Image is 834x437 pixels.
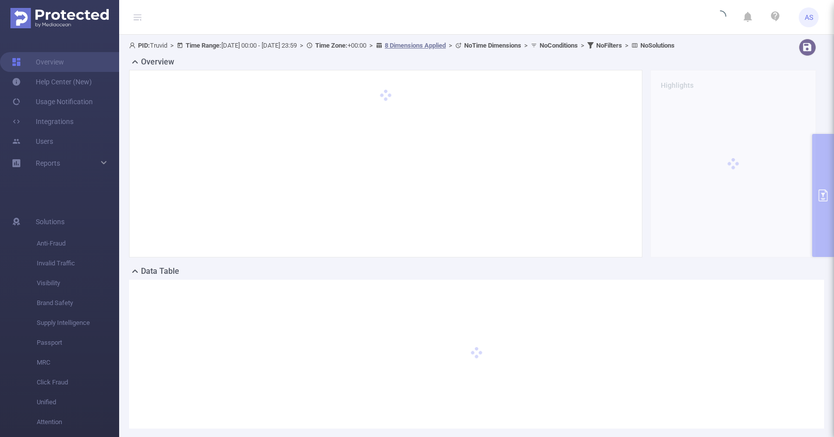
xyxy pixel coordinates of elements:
[37,373,119,392] span: Click Fraud
[521,42,531,49] span: >
[297,42,306,49] span: >
[315,42,347,49] b: Time Zone:
[37,313,119,333] span: Supply Intelligence
[12,72,92,92] a: Help Center (New)
[141,265,179,277] h2: Data Table
[446,42,455,49] span: >
[37,253,119,273] span: Invalid Traffic
[12,52,64,72] a: Overview
[37,353,119,373] span: MRC
[37,273,119,293] span: Visibility
[805,7,813,27] span: AS
[385,42,446,49] u: 8 Dimensions Applied
[578,42,587,49] span: >
[129,42,675,49] span: Truvid [DATE] 00:00 - [DATE] 23:59 +00:00
[141,56,174,68] h2: Overview
[37,333,119,353] span: Passport
[129,42,138,49] i: icon: user
[37,293,119,313] span: Brand Safety
[37,234,119,253] span: Anti-Fraud
[464,42,521,49] b: No Time Dimensions
[36,153,60,173] a: Reports
[540,42,578,49] b: No Conditions
[596,42,622,49] b: No Filters
[37,412,119,432] span: Attention
[622,42,631,49] span: >
[366,42,376,49] span: >
[186,42,221,49] b: Time Range:
[36,212,65,232] span: Solutions
[36,159,60,167] span: Reports
[138,42,150,49] b: PID:
[12,92,93,112] a: Usage Notification
[10,8,109,28] img: Protected Media
[167,42,177,49] span: >
[640,42,675,49] b: No Solutions
[12,131,53,151] a: Users
[714,10,726,24] i: icon: loading
[12,112,73,131] a: Integrations
[37,392,119,412] span: Unified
